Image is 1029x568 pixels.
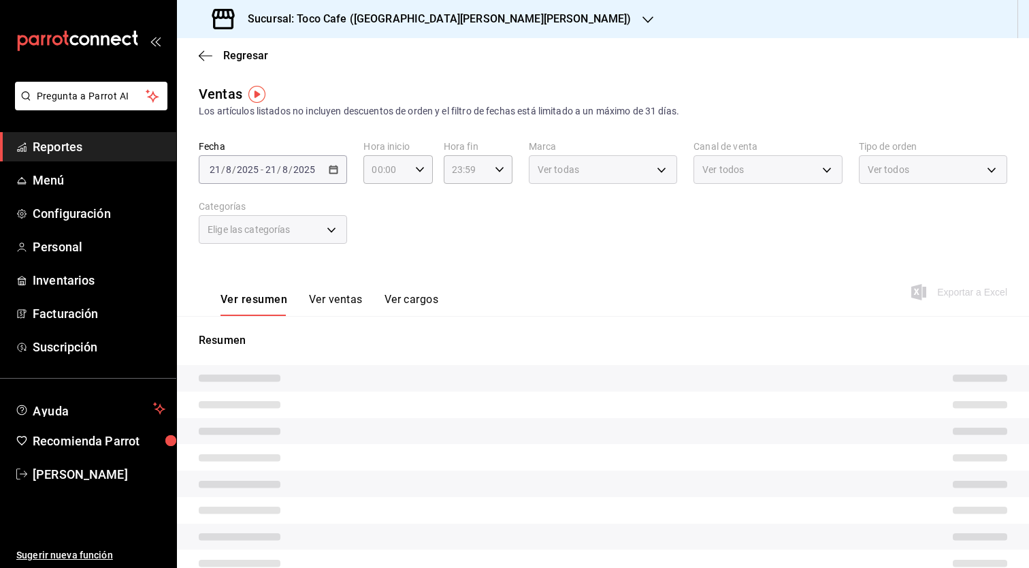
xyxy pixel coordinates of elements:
span: Personal [33,238,165,256]
div: Ventas [199,84,242,104]
span: Configuración [33,204,165,223]
label: Hora fin [444,142,512,151]
span: Suscripción [33,338,165,356]
button: Ver cargos [385,293,439,316]
input: -- [282,164,289,175]
label: Tipo de orden [859,142,1007,151]
span: / [289,164,293,175]
img: Tooltip marker [248,86,265,103]
span: Ver todos [868,163,909,176]
input: -- [225,164,232,175]
button: Pregunta a Parrot AI [15,82,167,110]
p: Resumen [199,332,1007,349]
span: Elige las categorías [208,223,291,236]
span: Ver todas [538,163,579,176]
button: Ver resumen [220,293,287,316]
input: -- [209,164,221,175]
button: Regresar [199,49,268,62]
span: [PERSON_NAME] [33,465,165,484]
span: Inventarios [33,271,165,289]
span: Menú [33,171,165,189]
span: Facturación [33,304,165,323]
a: Pregunta a Parrot AI [10,99,167,113]
button: Ver ventas [309,293,363,316]
label: Fecha [199,142,347,151]
span: Recomienda Parrot [33,432,165,450]
span: Regresar [223,49,268,62]
span: - [261,164,263,175]
span: Reportes [33,138,165,156]
label: Hora inicio [363,142,432,151]
div: Los artículos listados no incluyen descuentos de orden y el filtro de fechas está limitado a un m... [199,104,1007,119]
h3: Sucursal: Toco Cafe ([GEOGRAPHIC_DATA][PERSON_NAME][PERSON_NAME]) [237,11,632,27]
span: / [232,164,236,175]
span: / [221,164,225,175]
label: Canal de venta [693,142,842,151]
span: Sugerir nueva función [16,548,165,563]
label: Categorías [199,202,347,211]
span: Ver todos [702,163,744,176]
div: navigation tabs [220,293,438,316]
input: -- [265,164,277,175]
label: Marca [529,142,677,151]
button: open_drawer_menu [150,35,161,46]
span: Pregunta a Parrot AI [37,89,146,104]
input: ---- [293,164,316,175]
input: ---- [236,164,259,175]
span: Ayuda [33,400,148,417]
span: / [277,164,281,175]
